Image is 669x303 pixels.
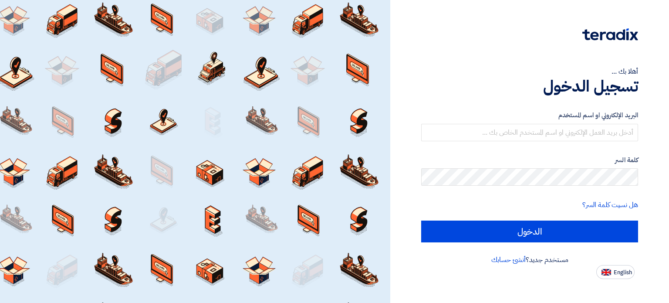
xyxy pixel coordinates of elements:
[421,255,638,265] div: مستخدم جديد؟
[421,66,638,77] div: أهلا بك ...
[421,77,638,96] h1: تسجيل الدخول
[582,200,638,210] a: هل نسيت كلمة السر؟
[421,221,638,242] input: الدخول
[582,28,638,41] img: Teradix logo
[421,110,638,120] label: البريد الإلكتروني او اسم المستخدم
[421,124,638,141] input: أدخل بريد العمل الإلكتروني او اسم المستخدم الخاص بك ...
[491,255,526,265] a: أنشئ حسابك
[614,269,632,276] span: English
[596,265,635,279] button: English
[421,155,638,165] label: كلمة السر
[601,269,611,276] img: en-US.png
